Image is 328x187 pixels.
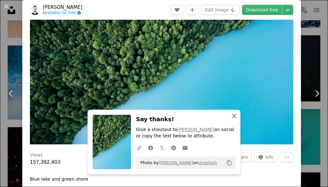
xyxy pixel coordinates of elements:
[30,5,40,15] img: Go to Andreas Gücklhorn's profile
[306,63,328,124] a: Next
[242,5,282,15] a: Download free
[254,152,278,162] button: Stats about this image
[186,5,199,15] button: Add to Collection
[201,5,239,15] button: Edit image
[224,157,235,168] button: Copy to clipboard
[156,141,168,154] a: Share on Twitter
[137,158,217,168] span: Photo by on
[198,160,217,165] a: Unsplash
[235,152,248,162] span: Share
[168,141,179,154] a: Share on Pinterest
[171,5,183,15] button: Like
[30,152,43,158] h3: Views
[30,159,60,165] span: 157,392,403
[280,152,293,162] button: More Actions
[145,141,156,154] a: Share on Facebook
[30,176,88,183] p: Blue lake and green shore
[177,127,214,132] a: [PERSON_NAME]
[265,152,274,162] span: Info
[43,10,82,16] a: Available for hire
[159,160,193,165] a: [PERSON_NAME]
[136,127,235,139] p: Give a shoutout to on social or copy the text below to attribute.
[43,4,82,10] a: [PERSON_NAME]
[179,141,191,154] a: Share over email
[136,115,235,124] h3: Say thanks!
[282,5,293,15] button: Choose download size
